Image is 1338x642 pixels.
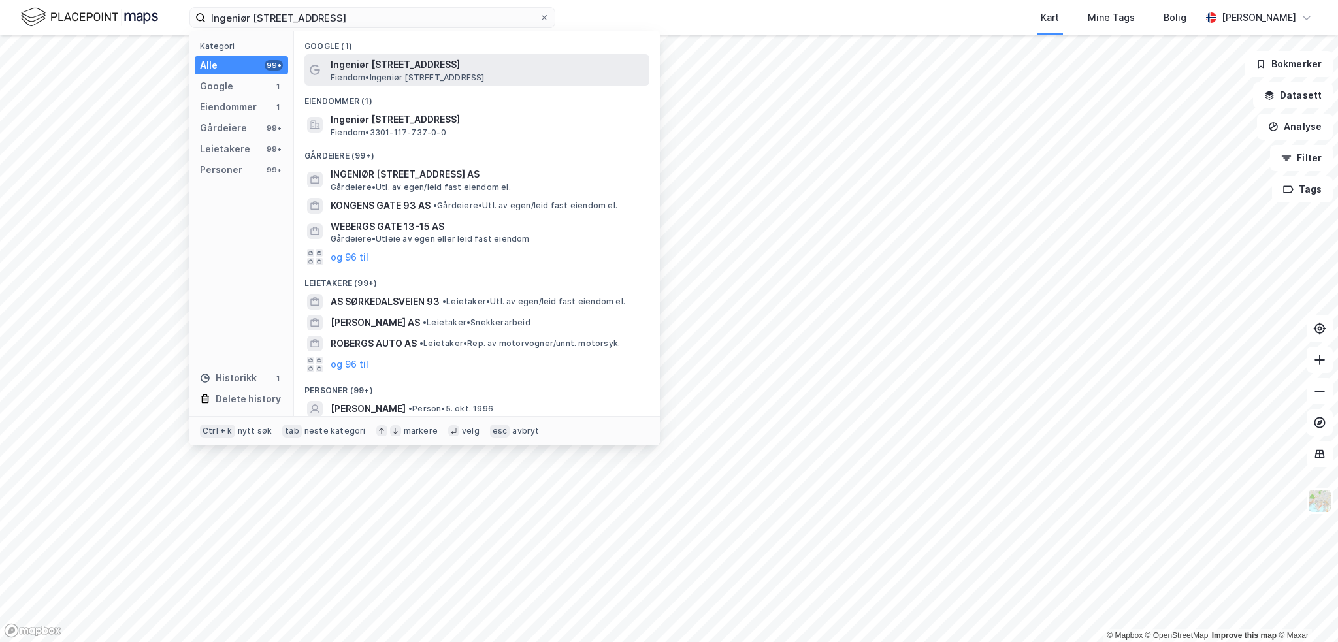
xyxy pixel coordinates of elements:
[200,41,288,51] div: Kategori
[1273,579,1338,642] div: Kontrollprogram for chat
[1164,10,1186,25] div: Bolig
[331,182,511,193] span: Gårdeiere • Utl. av egen/leid fast eiendom el.
[272,373,283,383] div: 1
[200,425,235,438] div: Ctrl + k
[442,297,446,306] span: •
[200,99,257,115] div: Eiendommer
[282,425,302,438] div: tab
[200,370,257,386] div: Historikk
[206,8,539,27] input: Søk på adresse, matrikkel, gårdeiere, leietakere eller personer
[408,404,493,414] span: Person • 5. okt. 1996
[294,268,660,291] div: Leietakere (99+)
[272,81,283,91] div: 1
[1273,579,1338,642] iframe: Chat Widget
[1257,114,1333,140] button: Analyse
[1272,176,1333,202] button: Tags
[490,425,510,438] div: esc
[1088,10,1135,25] div: Mine Tags
[304,426,366,436] div: neste kategori
[265,123,283,133] div: 99+
[294,86,660,109] div: Eiendommer (1)
[331,112,644,127] span: Ingeniør [STREET_ADDRESS]
[408,404,412,413] span: •
[331,72,485,83] span: Eiendom • Ingeniør [STREET_ADDRESS]
[1245,51,1333,77] button: Bokmerker
[1107,631,1143,640] a: Mapbox
[404,426,438,436] div: markere
[423,317,530,328] span: Leietaker • Snekkerarbeid
[265,165,283,175] div: 99+
[331,198,431,214] span: KONGENS GATE 93 AS
[294,31,660,54] div: Google (1)
[331,315,420,330] span: [PERSON_NAME] AS
[423,317,427,327] span: •
[238,426,272,436] div: nytt søk
[4,623,61,638] a: Mapbox homepage
[200,141,250,157] div: Leietakere
[331,127,446,138] span: Eiendom • 3301-117-737-0-0
[272,102,283,112] div: 1
[331,336,417,351] span: ROBERGS AUTO AS
[512,426,539,436] div: avbryt
[265,144,283,154] div: 99+
[294,140,660,164] div: Gårdeiere (99+)
[331,57,644,72] span: Ingeniør [STREET_ADDRESS]
[1222,10,1296,25] div: [PERSON_NAME]
[433,201,617,211] span: Gårdeiere • Utl. av egen/leid fast eiendom el.
[1253,82,1333,108] button: Datasett
[331,249,368,265] button: og 96 til
[265,60,283,71] div: 99+
[433,201,437,210] span: •
[21,6,158,29] img: logo.f888ab2527a4732fd821a326f86c7f29.svg
[200,120,247,136] div: Gårdeiere
[216,391,281,407] div: Delete history
[331,234,530,244] span: Gårdeiere • Utleie av egen eller leid fast eiendom
[1212,631,1277,640] a: Improve this map
[331,219,644,234] span: WEBERGS GATE 13-15 AS
[419,338,423,348] span: •
[419,338,620,349] span: Leietaker • Rep. av motorvogner/unnt. motorsyk.
[442,297,625,307] span: Leietaker • Utl. av egen/leid fast eiendom el.
[200,162,242,178] div: Personer
[331,167,644,182] span: INGENIØR [STREET_ADDRESS] AS
[331,357,368,372] button: og 96 til
[1145,631,1209,640] a: OpenStreetMap
[331,294,440,310] span: AS SØRKEDALSVEIEN 93
[462,426,480,436] div: velg
[294,375,660,398] div: Personer (99+)
[331,401,406,417] span: [PERSON_NAME]
[1307,489,1332,513] img: Z
[200,78,233,94] div: Google
[200,57,218,73] div: Alle
[1270,145,1333,171] button: Filter
[1041,10,1059,25] div: Kart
